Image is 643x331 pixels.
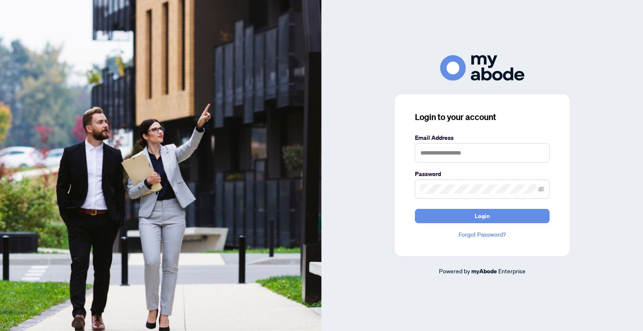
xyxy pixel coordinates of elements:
span: eye-invisible [538,186,544,192]
span: Enterprise [498,267,526,275]
span: Login [475,209,490,223]
label: Email Address [415,133,550,142]
span: Powered by [439,267,470,275]
label: Password [415,169,550,179]
img: ma-logo [440,55,524,81]
button: Login [415,209,550,223]
h3: Login to your account [415,111,550,123]
a: myAbode [471,267,497,276]
a: Forgot Password? [415,230,550,239]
